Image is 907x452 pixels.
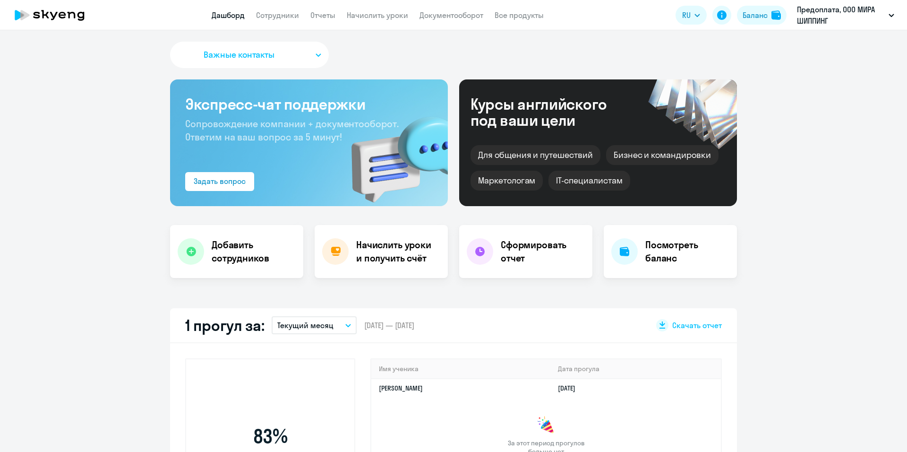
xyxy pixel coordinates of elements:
h3: Экспресс-чат поддержки [185,95,433,113]
a: Дашборд [212,10,245,20]
span: [DATE] — [DATE] [364,320,414,330]
a: [DATE] [558,384,583,392]
th: Дата прогула [550,359,721,379]
h4: Начислить уроки и получить счёт [356,238,438,265]
div: IT-специалистам [548,171,630,191]
span: Сопровождение компании + документооборот. Ответим на ваш вопрос за 5 минут! [185,118,399,143]
a: Отчеты [310,10,335,20]
button: Балансbalance [737,6,787,25]
a: Все продукты [495,10,544,20]
button: RU [676,6,707,25]
div: Маркетологам [471,171,543,191]
h4: Посмотреть баланс [645,238,729,265]
button: Предоплата, ООО МИРА ШИППИНГ [792,4,899,26]
span: Скачать отчет [672,320,722,330]
th: Имя ученика [371,359,550,379]
img: balance [771,10,781,20]
span: Важные контакты [204,49,274,61]
div: Курсы английского под ваши цели [471,96,632,128]
img: bg-img [338,100,448,206]
a: Документооборот [419,10,483,20]
a: [PERSON_NAME] [379,384,423,392]
button: Текущий месяц [272,316,357,334]
div: Задать вопрос [194,175,246,187]
button: Задать вопрос [185,172,254,191]
img: congrats [537,416,556,435]
a: Сотрудники [256,10,299,20]
h4: Добавить сотрудников [212,238,296,265]
p: Предоплата, ООО МИРА ШИППИНГ [797,4,885,26]
a: Начислить уроки [347,10,408,20]
div: Для общения и путешествий [471,145,600,165]
h4: Сформировать отчет [501,238,585,265]
div: Баланс [743,9,768,21]
p: Текущий месяц [277,320,334,331]
button: Важные контакты [170,42,329,68]
h2: 1 прогул за: [185,316,264,335]
span: 83 % [216,425,325,448]
span: RU [682,9,691,21]
div: Бизнес и командировки [606,145,719,165]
